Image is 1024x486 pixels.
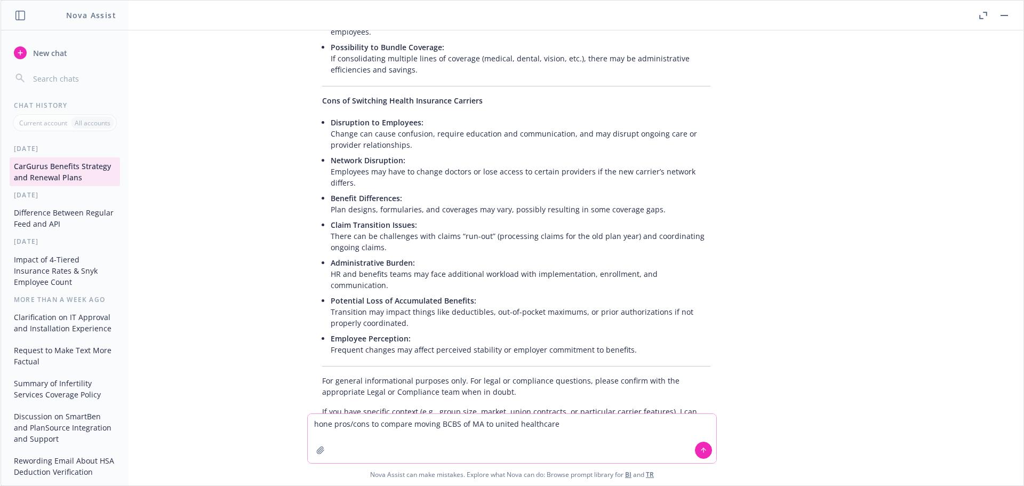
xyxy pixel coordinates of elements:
p: If you have specific context (e.g., group size, market, union contracts, or particular carrier fe... [322,406,710,428]
span: Potential Loss of Accumulated Benefits: [331,296,476,306]
a: TR [646,470,654,479]
button: Request to Make Text More Factual [10,341,120,370]
span: Possibility to Bundle Coverage: [331,42,444,52]
button: Difference Between Regular Feed and API [10,204,120,233]
input: Search chats [31,71,116,86]
span: Disruption to Employees: [331,117,423,128]
button: Rewording Email About HSA Deduction Verification [10,452,120,481]
button: Clarification on IT Approval and Installation Experience [10,308,120,337]
div: [DATE] [1,190,129,200]
span: Administrative Burden: [331,258,415,268]
span: New chat [31,47,67,59]
li: If consolidating multiple lines of coverage (medical, dental, vision, etc.), there may be adminis... [331,39,710,77]
button: CarGurus Benefits Strategy and Renewal Plans [10,157,120,186]
div: [DATE] [1,144,129,153]
span: Network Disruption: [331,155,405,165]
button: New chat [10,43,120,62]
p: Current account [19,118,67,128]
div: Chat History [1,101,129,110]
textarea: hone pros/cons to compare moving BCBS of MA to united healthcare [308,414,716,463]
button: Impact of 4-Tiered Insurance Rates & Snyk Employee Count [10,251,120,291]
span: Nova Assist can make mistakes. Explore what Nova can do: Browse prompt library for and [370,464,654,485]
p: All accounts [75,118,110,128]
li: HR and benefits teams may face additional workload with implementation, enrollment, and communica... [331,255,710,293]
li: Plan designs, formularies, and coverages may vary, possibly resulting in some coverage gaps. [331,190,710,217]
span: Benefit Differences: [331,193,402,203]
li: Change can cause confusion, require education and communication, and may disrupt ongoing care or ... [331,115,710,153]
a: BI [625,470,631,479]
li: There can be challenges with claims “run-out” (processing claims for the old plan year) and coord... [331,217,710,255]
span: Cons of Switching Health Insurance Carriers [322,95,483,106]
span: Employee Perception: [331,333,411,344]
span: Claim Transition Issues: [331,220,417,230]
li: Employees may have to change doctors or lose access to certain providers if the new carrier’s net... [331,153,710,190]
li: Frequent changes may affect perceived stability or employer commitment to benefits. [331,331,710,357]
h1: Nova Assist [66,10,116,21]
button: Discussion on SmartBen and PlanSource Integration and Support [10,408,120,448]
div: [DATE] [1,237,129,246]
li: Transition may impact things like deductibles, out-of-pocket maximums, or prior authorizations if... [331,293,710,331]
p: For general informational purposes only. For legal or compliance questions, please confirm with t... [322,375,710,397]
button: Summary of Infertility Services Coverage Policy [10,375,120,403]
div: More than a week ago [1,295,129,304]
